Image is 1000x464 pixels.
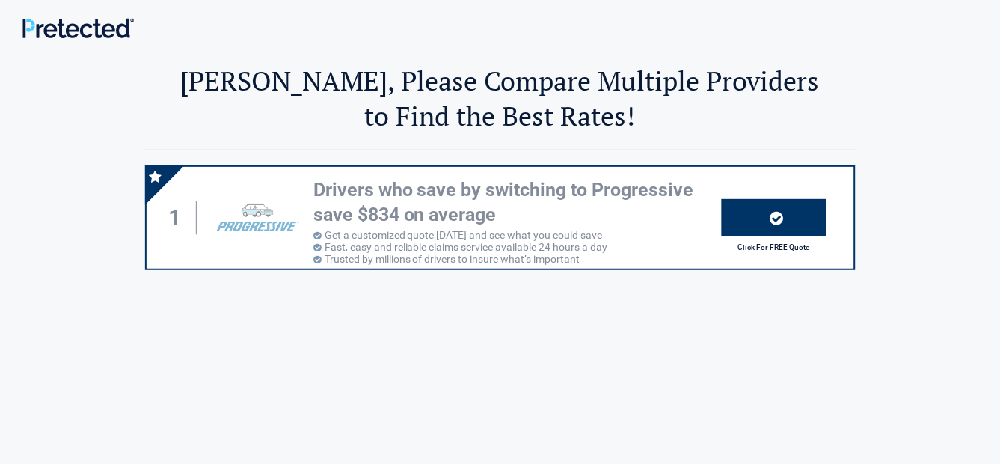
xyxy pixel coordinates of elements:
div: 1 [162,201,197,235]
img: Main Logo [22,18,134,38]
h3: Drivers who save by switching to Progressive save $834 on average [313,178,722,227]
li: Trusted by millions of drivers to insure what’s important [313,253,722,265]
li: Get a customized quote [DATE] and see what you could save [313,229,722,241]
h2: [PERSON_NAME], Please Compare Multiple Providers to Find the Best Rates! [145,63,856,133]
li: Fast, easy and reliable claims service available 24 hours a day [313,241,722,253]
img: progressive's logo [209,195,305,241]
h2: Click For FREE Quote [722,243,826,251]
